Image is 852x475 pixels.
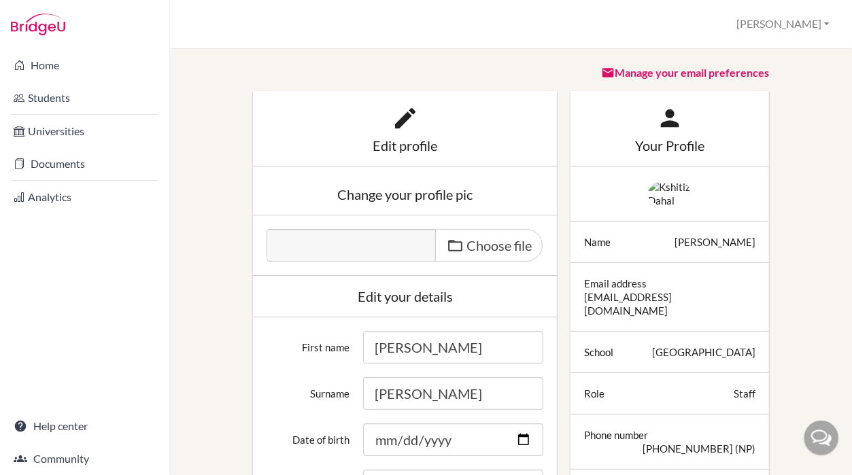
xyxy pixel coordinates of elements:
[675,235,755,249] div: [PERSON_NAME]
[584,290,755,317] div: [EMAIL_ADDRESS][DOMAIN_NAME]
[3,118,167,145] a: Universities
[584,277,647,290] div: Email address
[267,188,544,201] div: Change your profile pic
[466,237,532,253] span: Choose file
[648,180,692,207] img: Kshitiz Dahal
[11,14,65,35] img: Bridge-U
[584,235,611,249] div: Name
[730,12,836,37] button: [PERSON_NAME]
[3,445,167,472] a: Community
[3,150,167,177] a: Documents
[3,183,167,211] a: Analytics
[267,289,544,303] div: Edit your details
[643,442,755,455] div: [PHONE_NUMBER] (NP)
[3,412,167,440] a: Help center
[260,331,356,354] label: First name
[601,66,769,79] a: Manage your email preferences
[584,345,613,359] div: School
[267,139,544,152] div: Edit profile
[3,52,167,79] a: Home
[260,377,356,400] label: Surname
[260,423,356,446] label: Date of birth
[584,387,604,400] div: Role
[584,139,755,152] div: Your Profile
[3,84,167,111] a: Students
[652,345,755,359] div: [GEOGRAPHIC_DATA]
[734,387,755,400] div: Staff
[584,428,648,442] div: Phone number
